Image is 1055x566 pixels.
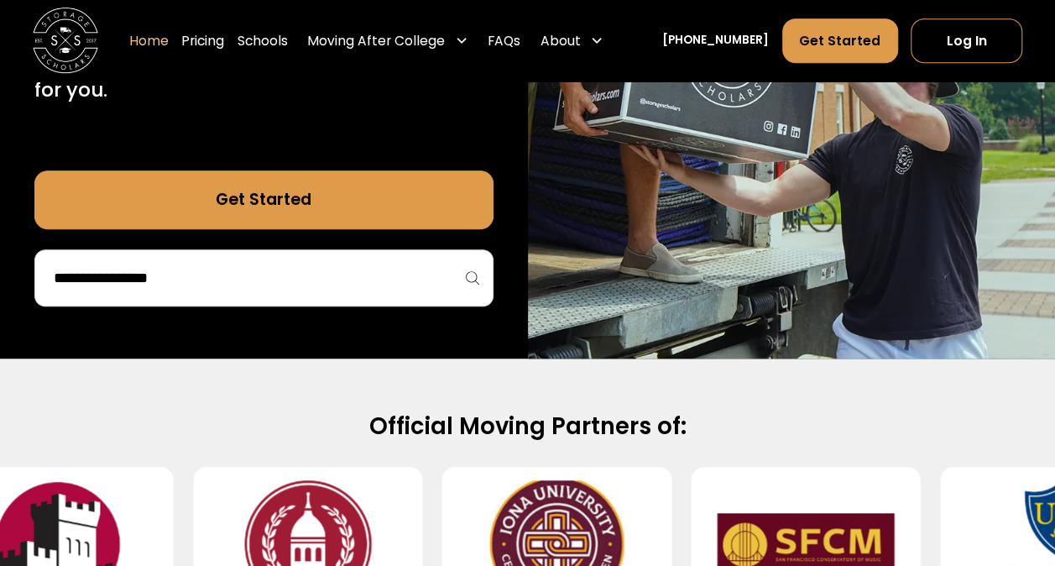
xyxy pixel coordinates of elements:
[34,170,494,229] a: Get Started
[129,18,169,64] a: Home
[33,8,98,74] a: home
[307,31,445,50] div: Moving After College
[181,18,224,64] a: Pricing
[33,8,98,74] img: Storage Scholars main logo
[911,18,1022,63] a: Log In
[238,18,288,64] a: Schools
[782,18,898,63] a: Get Started
[300,18,474,64] div: Moving After College
[53,411,1002,442] h2: Official Moving Partners of:
[488,18,520,64] a: FAQs
[540,31,580,50] div: About
[662,33,769,50] a: [PHONE_NUMBER]
[534,18,610,64] div: About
